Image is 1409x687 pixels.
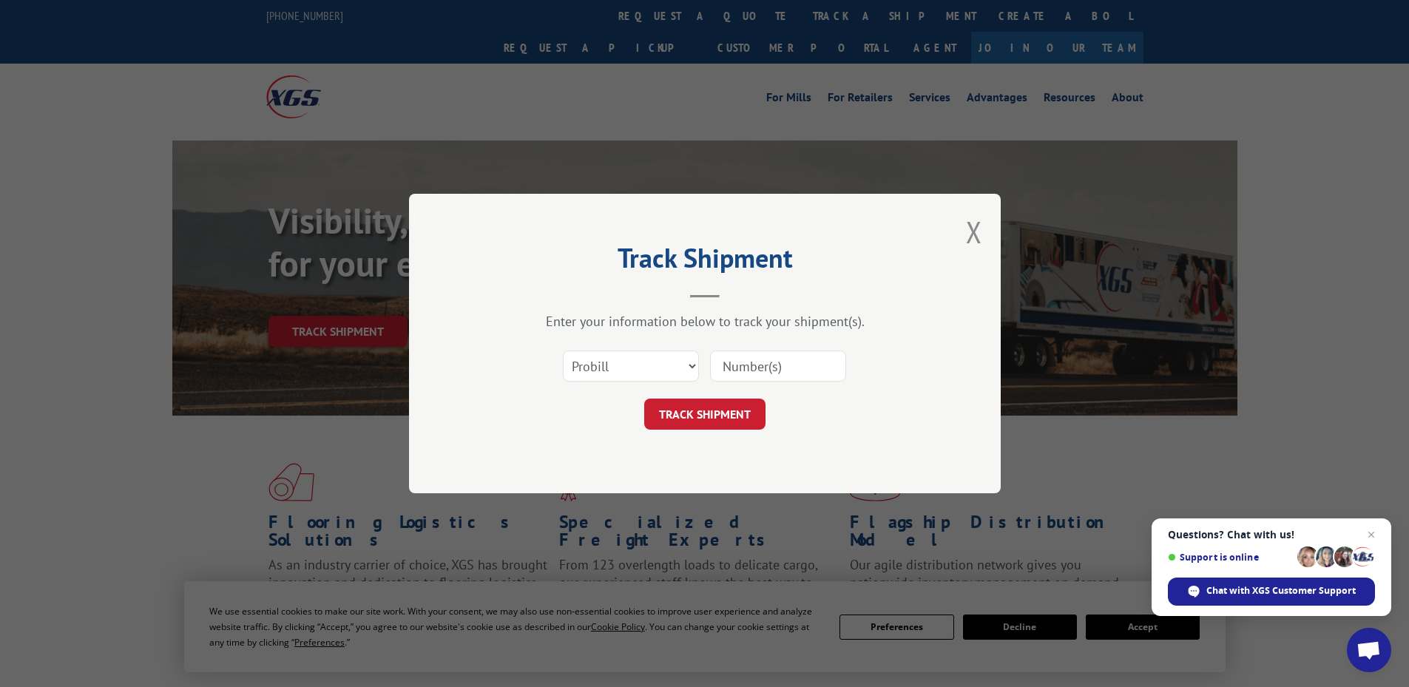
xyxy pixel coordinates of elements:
[1168,552,1292,563] span: Support is online
[1362,526,1380,544] span: Close chat
[966,212,982,251] button: Close modal
[710,351,846,382] input: Number(s)
[1168,578,1375,606] div: Chat with XGS Customer Support
[644,399,766,430] button: TRACK SHIPMENT
[483,248,927,276] h2: Track Shipment
[483,313,927,330] div: Enter your information below to track your shipment(s).
[1206,584,1356,598] span: Chat with XGS Customer Support
[1347,628,1391,672] div: Open chat
[1168,529,1375,541] span: Questions? Chat with us!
